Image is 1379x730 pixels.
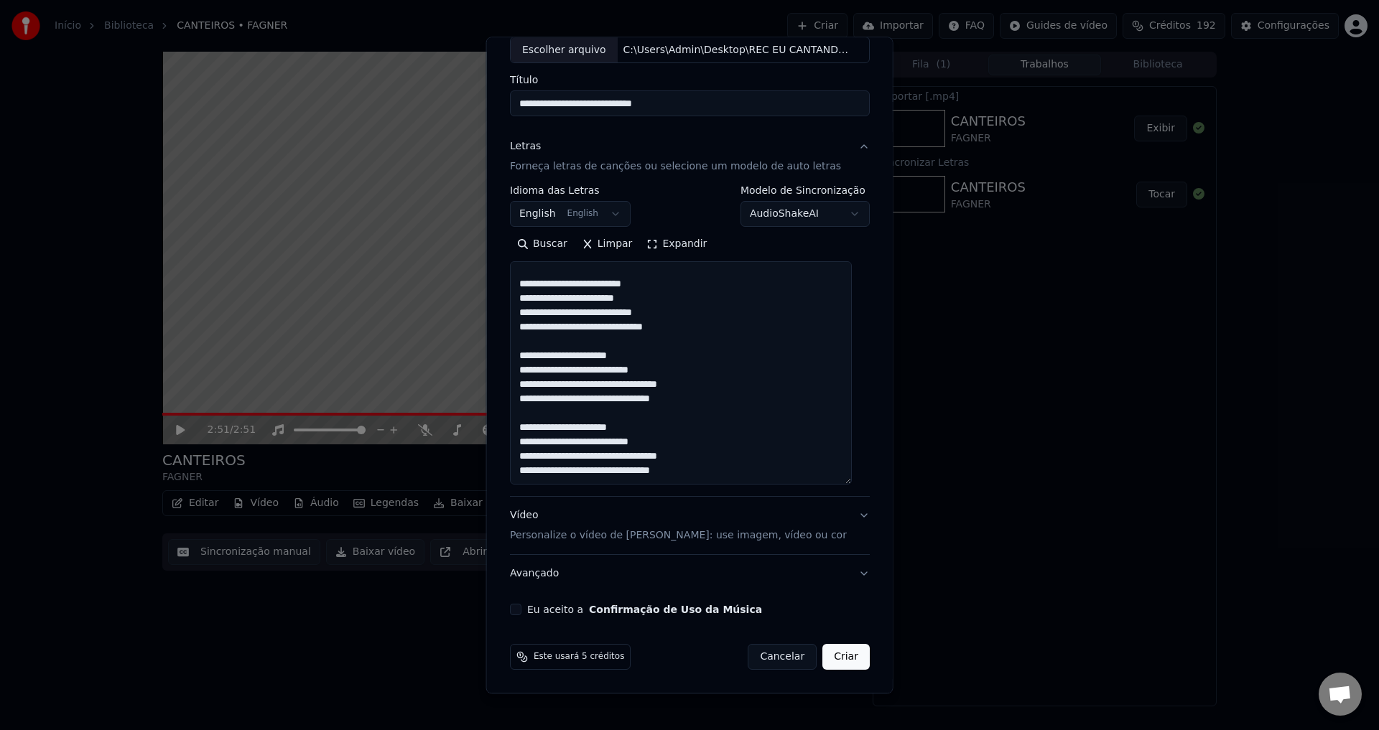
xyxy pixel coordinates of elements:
[534,652,624,663] span: Este usará 5 créditos
[510,128,870,186] button: LetrasForneça letras de canções ou selecione um modelo de auto letras
[510,233,575,256] button: Buscar
[527,605,762,615] label: Eu aceito a
[748,645,817,670] button: Cancelar
[510,529,847,543] p: Personalize o vídeo de [PERSON_NAME]: use imagem, vídeo ou cor
[510,186,870,497] div: LetrasForneça letras de canções ou selecione um modelo de auto letras
[617,43,861,57] div: C:\Users\Admin\Desktop\REC EU CANTANDO\JURA SECRETA - COM MINHA VOZ.MP3
[639,233,714,256] button: Expandir
[740,186,869,196] label: Modelo de Sincronização
[510,186,631,196] label: Idioma das Letras
[574,233,639,256] button: Limpar
[589,605,762,615] button: Eu aceito a
[510,160,841,174] p: Forneça letras de canções ou selecione um modelo de auto letras
[510,497,870,555] button: VídeoPersonalize o vídeo de [PERSON_NAME]: use imagem, vídeo ou cor
[511,37,618,63] div: Escolher arquivo
[822,645,870,670] button: Criar
[510,509,847,543] div: Vídeo
[510,140,541,154] div: Letras
[510,556,870,593] button: Avançado
[510,75,870,85] label: Título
